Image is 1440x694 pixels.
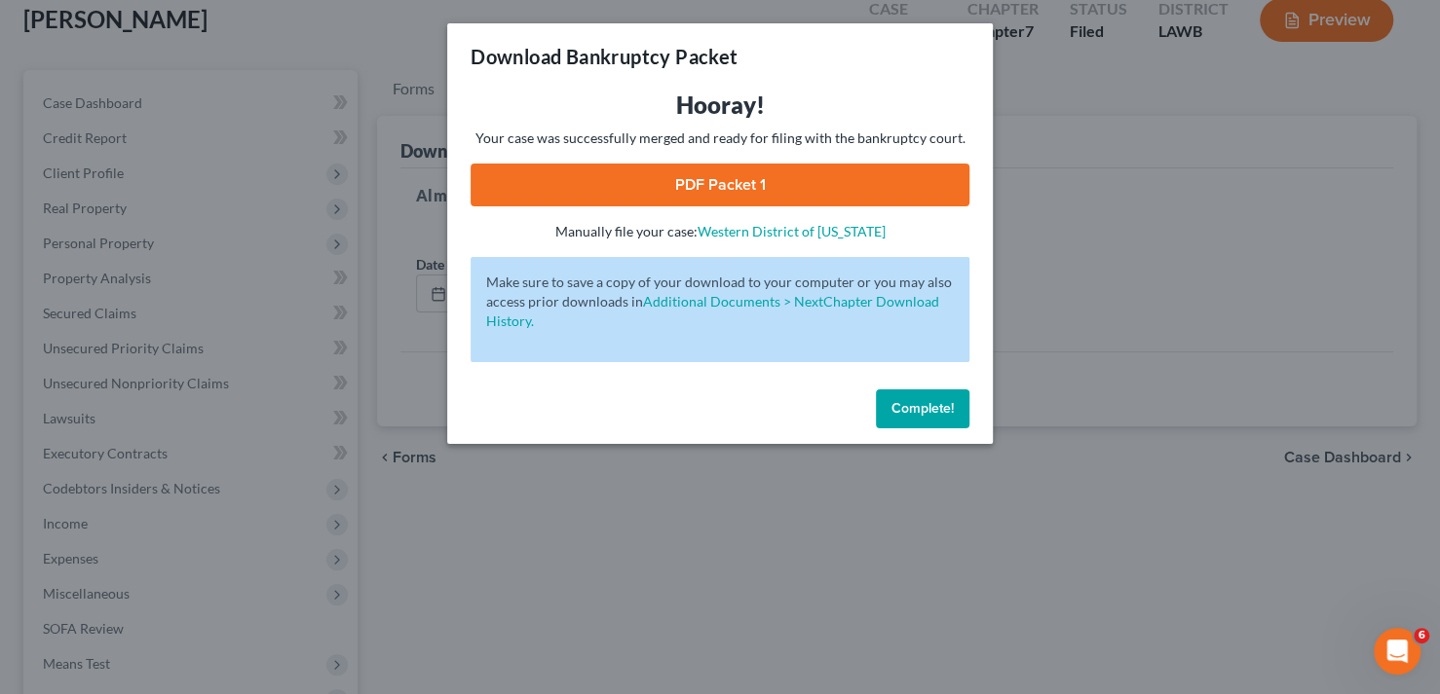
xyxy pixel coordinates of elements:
[471,164,969,206] a: PDF Packet 1
[471,90,969,121] h3: Hooray!
[471,222,969,241] p: Manually file your case:
[1374,628,1421,675] iframe: Intercom live chat
[876,389,969,428] button: Complete!
[471,43,738,70] h3: Download Bankruptcy Packet
[891,400,954,417] span: Complete!
[486,273,954,331] p: Make sure to save a copy of your download to your computer or you may also access prior downloads in
[698,223,886,239] a: Western District of [US_STATE]
[1414,628,1429,643] span: 6
[471,128,969,148] p: Your case was successfully merged and ready for filing with the bankruptcy court.
[486,293,939,329] a: Additional Documents > NextChapter Download History.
